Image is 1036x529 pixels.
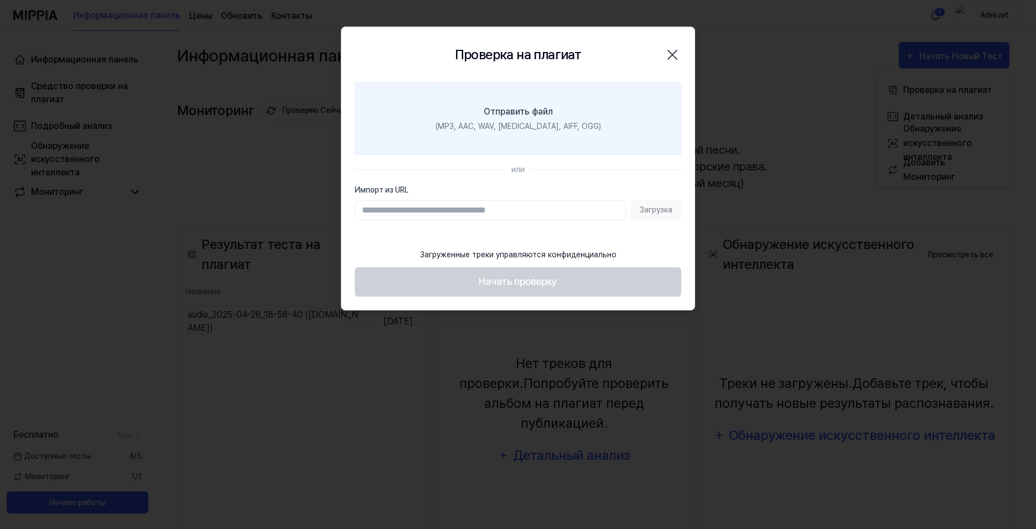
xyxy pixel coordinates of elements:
ya-tr-span: Загруженные треки управляются конфиденциально [420,250,617,259]
ya-tr-span: Проверка на плагиат [455,46,582,63]
ya-tr-span: или [511,165,525,174]
ya-tr-span: (MP3, AAC, WAV, [MEDICAL_DATA], AIFF, OGG) [436,122,601,131]
ya-tr-span: Импорт из URL [355,185,408,194]
ya-tr-span: Отправить файл [484,106,553,117]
